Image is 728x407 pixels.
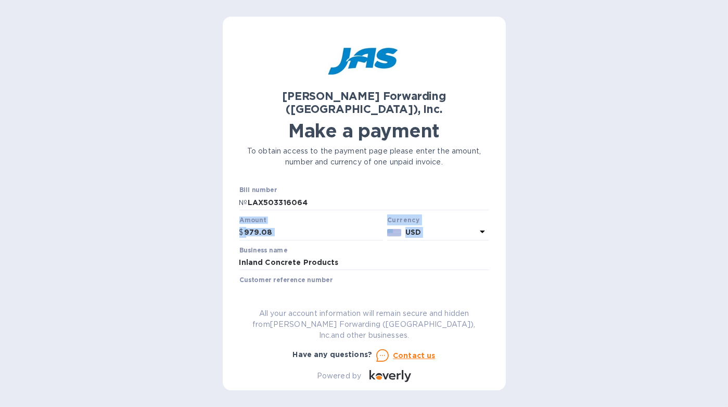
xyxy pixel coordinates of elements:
[293,350,373,359] b: Have any questions?
[393,351,436,360] u: Contact us
[239,247,287,253] label: Business name
[387,216,419,224] b: Currency
[239,120,489,142] h1: Make a payment
[244,225,384,240] input: 0.00
[387,229,401,236] img: USD
[282,90,446,116] b: [PERSON_NAME] Forwarding ([GEOGRAPHIC_DATA]), Inc.
[239,285,489,300] input: Enter customer reference number
[405,228,421,236] b: USD
[239,187,277,194] label: Bill number
[239,227,244,238] p: $
[239,277,333,284] label: Customer reference number
[239,146,489,168] p: To obtain access to the payment page please enter the amount, number and currency of one unpaid i...
[317,371,361,381] p: Powered by
[239,255,489,271] input: Enter business name
[239,308,489,341] p: All your account information will remain secure and hidden from [PERSON_NAME] Forwarding ([GEOGRA...
[239,217,266,223] label: Amount
[248,195,489,210] input: Enter bill number
[239,197,248,208] p: №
